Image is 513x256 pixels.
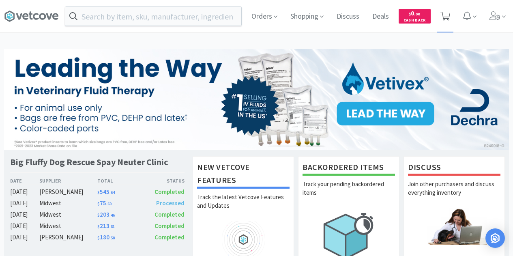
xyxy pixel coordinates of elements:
[97,233,115,241] span: 180
[10,232,185,242] a: [DATE][PERSON_NAME]$180.58Completed
[333,13,363,20] a: Discuss
[10,210,185,219] a: [DATE]Midwest$203.46Completed
[39,232,97,242] div: [PERSON_NAME]
[408,180,500,208] p: Join other purchasers and discuss everything inventory
[106,201,112,207] span: . 60
[10,232,39,242] div: [DATE]
[414,11,420,17] span: . 00
[10,187,185,197] a: [DATE][PERSON_NAME]$545.64Completed
[109,235,115,241] span: . 58
[155,211,185,218] span: Completed
[109,190,115,195] span: . 64
[39,221,97,231] div: Midwest
[399,5,431,27] a: $0.00Cash Back
[10,221,185,231] a: [DATE]Midwest$213.81Completed
[10,198,185,208] a: [DATE]Midwest$75.60Processed
[39,177,97,185] div: Supplier
[97,177,141,185] div: Total
[97,235,100,241] span: $
[109,213,115,218] span: . 46
[404,18,426,24] span: Cash Back
[10,177,39,185] div: Date
[97,188,115,196] span: 545
[97,199,112,207] span: 75
[485,228,505,248] div: Open Intercom Messenger
[197,193,290,221] p: Track the latest Vetcove Features and Updates
[39,187,97,197] div: [PERSON_NAME]
[65,7,241,26] input: Search by item, sku, manufacturer, ingredient, size...
[409,9,420,17] span: 0
[4,49,509,150] img: 6bcff1d5513c4292bcae26201ab6776f.jpg
[10,156,168,168] h1: Big Fluffy Dog Rescue Spay Neuter Clinic
[155,233,185,241] span: Completed
[155,222,185,230] span: Completed
[10,210,39,219] div: [DATE]
[97,190,100,195] span: $
[10,187,39,197] div: [DATE]
[10,221,39,231] div: [DATE]
[109,224,115,229] span: . 81
[156,199,185,207] span: Processed
[39,198,97,208] div: Midwest
[141,177,185,185] div: Status
[409,11,411,17] span: $
[97,211,115,218] span: 203
[97,224,100,229] span: $
[155,188,185,196] span: Completed
[303,161,395,176] h1: Backordered Items
[97,213,100,218] span: $
[408,208,500,245] img: hero_discuss.png
[369,13,392,20] a: Deals
[97,201,100,207] span: $
[10,198,39,208] div: [DATE]
[197,161,290,189] h1: New Vetcove Features
[408,161,500,176] h1: Discuss
[97,222,115,230] span: 213
[303,180,395,208] p: Track your pending backordered items
[39,210,97,219] div: Midwest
